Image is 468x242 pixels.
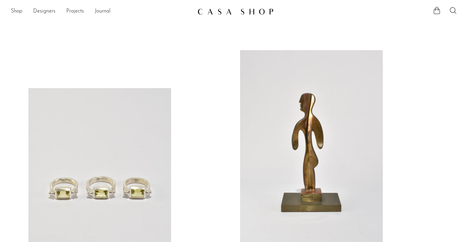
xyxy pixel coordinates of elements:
a: Shop [11,7,22,16]
a: Journal [95,7,111,16]
a: Designers [33,7,55,16]
ul: NEW HEADER MENU [11,6,192,17]
a: Projects [66,7,84,16]
nav: Desktop navigation [11,6,192,17]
